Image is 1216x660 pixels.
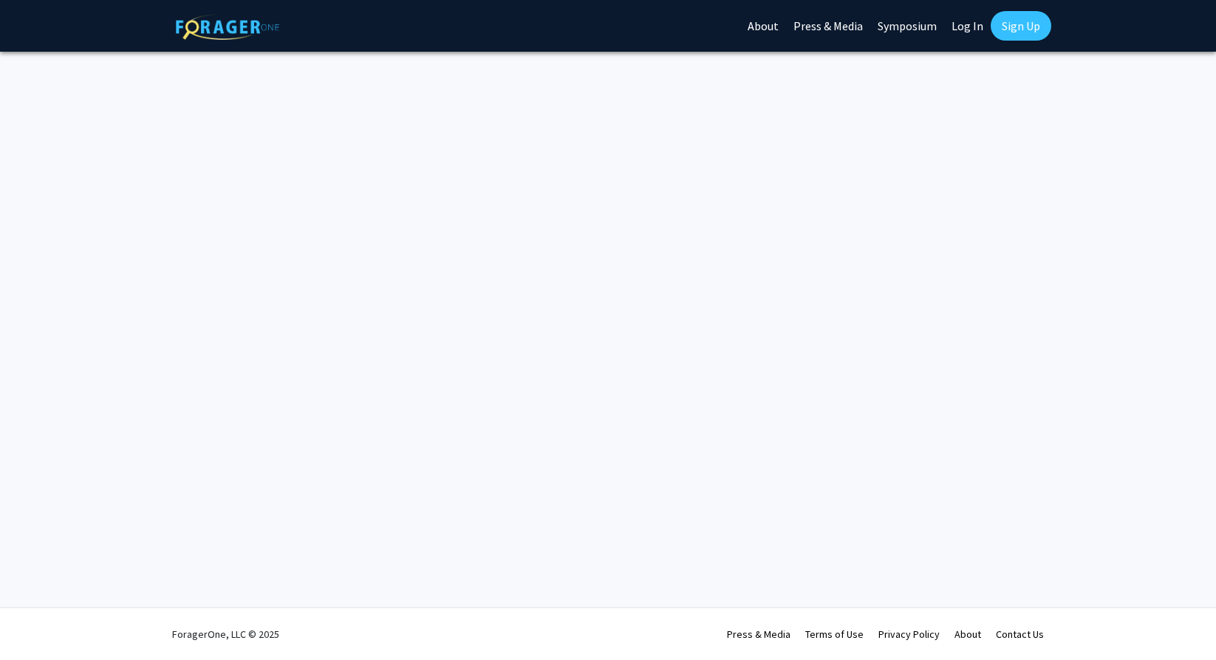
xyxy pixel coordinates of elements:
[727,628,790,641] a: Press & Media
[996,628,1044,641] a: Contact Us
[954,628,981,641] a: About
[172,608,279,660] div: ForagerOne, LLC © 2025
[991,11,1051,41] a: Sign Up
[805,628,864,641] a: Terms of Use
[176,14,279,40] img: ForagerOne Logo
[878,628,940,641] a: Privacy Policy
